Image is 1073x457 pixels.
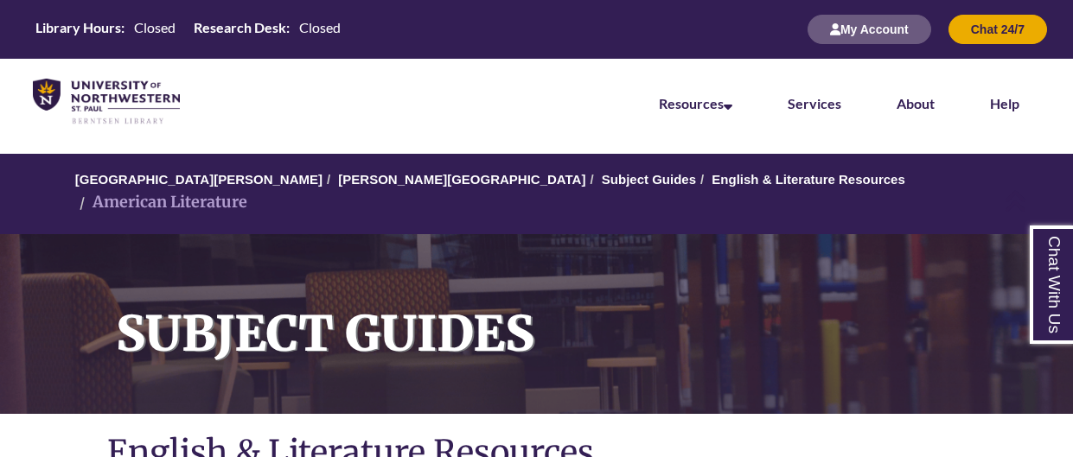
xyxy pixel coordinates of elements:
[712,172,904,187] a: English & Literature Resources
[29,18,348,40] table: Hours Today
[990,95,1019,111] a: Help
[75,190,247,215] li: American Literature
[33,79,180,125] img: UNWSP Library Logo
[187,18,292,37] th: Research Desk:
[134,19,176,35] span: Closed
[808,22,931,36] a: My Account
[338,172,585,187] a: [PERSON_NAME][GEOGRAPHIC_DATA]
[97,234,1073,391] h1: Subject Guides
[948,15,1047,44] button: Chat 24/7
[808,15,931,44] button: My Account
[659,95,732,111] a: Resources
[299,19,341,35] span: Closed
[897,95,935,111] a: About
[602,172,696,187] a: Subject Guides
[788,95,841,111] a: Services
[1004,189,1069,213] a: Back to Top
[948,22,1047,36] a: Chat 24/7
[75,172,323,187] a: [GEOGRAPHIC_DATA][PERSON_NAME]
[29,18,348,41] a: Hours Today
[29,18,127,37] th: Library Hours:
